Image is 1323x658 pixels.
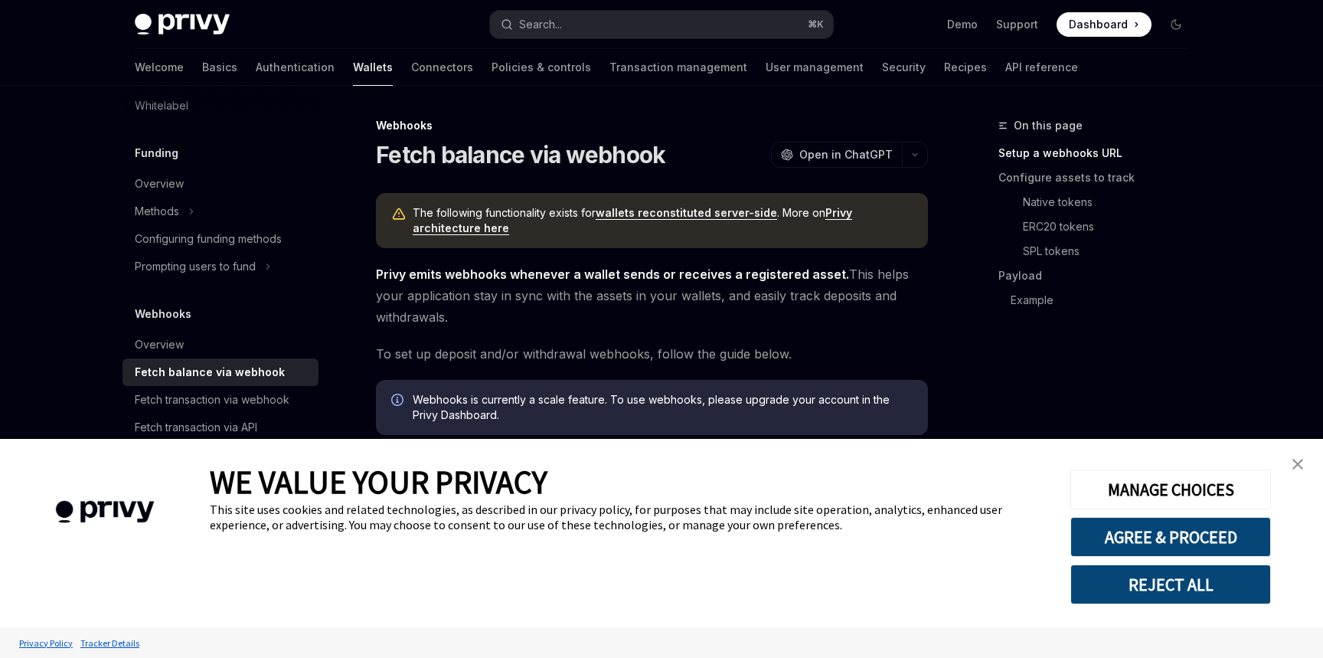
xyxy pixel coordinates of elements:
[1070,517,1271,557] button: AGREE & PROCEED
[413,205,913,236] span: The following functionality exists for . More on
[122,414,318,441] a: Fetch transaction via API
[77,630,143,656] a: Tracker Details
[122,358,318,386] a: Fetch balance via webhook
[122,225,318,253] a: Configuring funding methods
[998,264,1200,288] a: Payload
[23,479,187,545] img: company logo
[135,175,184,193] div: Overview
[519,15,562,34] div: Search...
[771,142,902,168] button: Open in ChatGPT
[998,141,1200,165] a: Setup a webhooks URL
[376,267,849,282] strong: Privy emits webhooks whenever a wallet sends or receives a registered asset.
[122,386,318,414] a: Fetch transaction via webhook
[490,11,833,38] button: Search...⌘K
[122,170,318,198] a: Overview
[122,331,318,358] a: Overview
[135,418,257,437] div: Fetch transaction via API
[135,363,285,381] div: Fetch balance via webhook
[256,49,335,86] a: Authentication
[1023,239,1200,264] a: SPL tokens
[596,206,777,220] a: wallets reconstituted server-side
[998,165,1200,190] a: Configure assets to track
[1011,288,1200,313] a: Example
[1292,459,1303,470] img: close banner
[15,630,77,656] a: Privacy Policy
[135,305,191,323] h5: Webhooks
[135,202,179,221] div: Methods
[411,49,473,86] a: Connectors
[1057,12,1151,37] a: Dashboard
[135,230,282,248] div: Configuring funding methods
[799,147,893,162] span: Open in ChatGPT
[1164,12,1188,37] button: Toggle dark mode
[1069,17,1128,32] span: Dashboard
[609,49,747,86] a: Transaction management
[135,391,289,409] div: Fetch transaction via webhook
[376,264,928,328] span: This helps your application stay in sync with the assets in your wallets, and easily track deposi...
[1023,190,1200,214] a: Native tokens
[135,144,178,162] h5: Funding
[1023,214,1200,239] a: ERC20 tokens
[210,502,1047,532] div: This site uses cookies and related technologies, as described in our privacy policy, for purposes...
[376,118,928,133] div: Webhooks
[947,17,978,32] a: Demo
[882,49,926,86] a: Security
[135,14,230,35] img: dark logo
[944,49,987,86] a: Recipes
[135,49,184,86] a: Welcome
[202,49,237,86] a: Basics
[1070,470,1271,509] button: MANAGE CHOICES
[210,462,547,502] span: WE VALUE YOUR PRIVACY
[808,18,824,31] span: ⌘ K
[1282,449,1313,480] a: close banner
[391,207,407,222] svg: Warning
[135,257,256,276] div: Prompting users to fund
[1070,565,1271,604] button: REJECT ALL
[376,141,665,169] h1: Fetch balance via webhook
[766,49,864,86] a: User management
[492,49,591,86] a: Policies & controls
[1005,49,1078,86] a: API reference
[413,392,913,423] span: Webhooks is currently a scale feature. To use webhooks, please upgrade your account in the Privy ...
[391,394,407,409] svg: Info
[353,49,393,86] a: Wallets
[376,343,928,365] span: To set up deposit and/or withdrawal webhooks, follow the guide below.
[996,17,1038,32] a: Support
[135,336,184,354] div: Overview
[1014,116,1083,135] span: On this page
